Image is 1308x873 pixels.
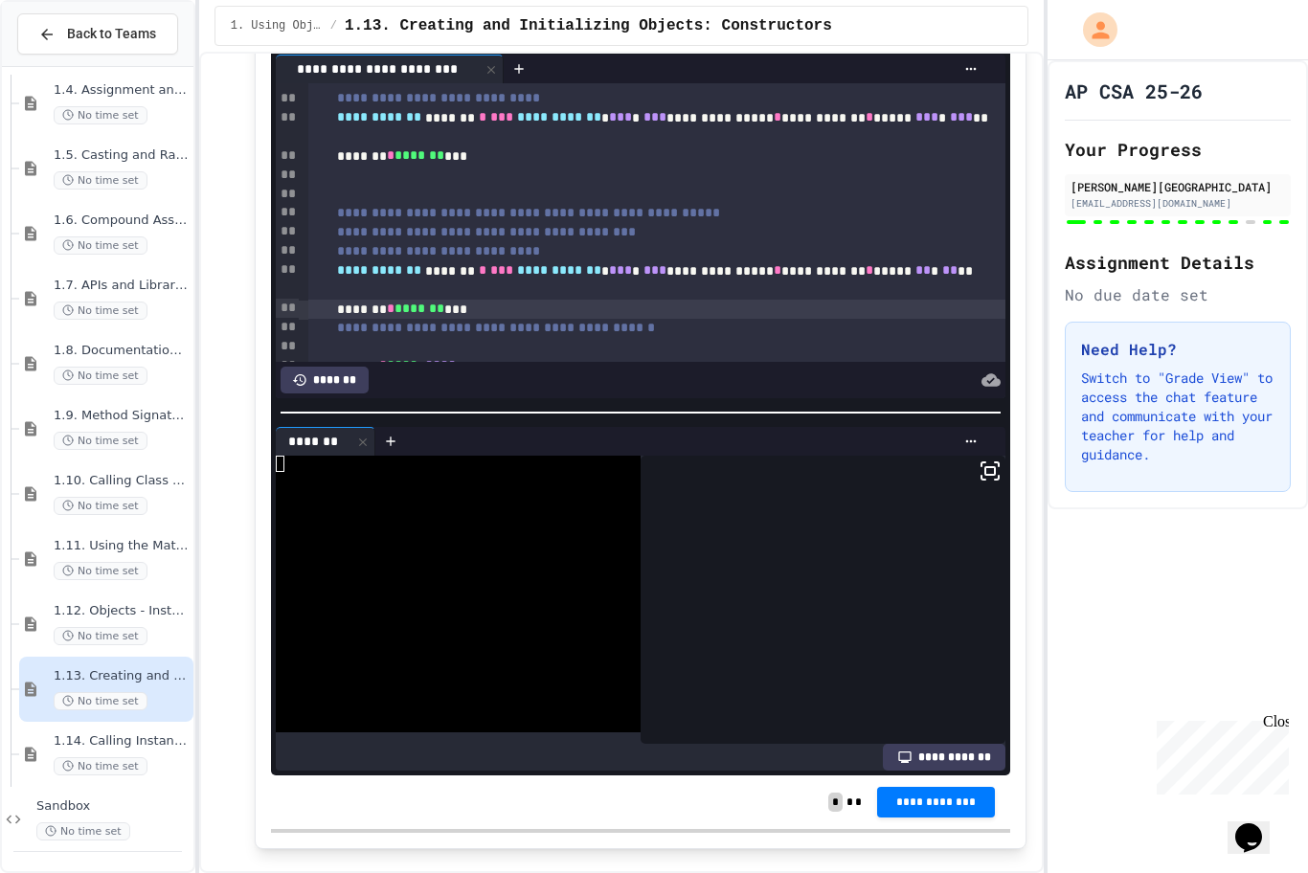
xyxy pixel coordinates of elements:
[54,538,190,554] span: 1.11. Using the Math Class
[36,798,190,815] span: Sandbox
[1081,369,1274,464] p: Switch to "Grade View" to access the chat feature and communicate with your teacher for help and ...
[54,668,190,684] span: 1.13. Creating and Initializing Objects: Constructors
[54,213,190,229] span: 1.6. Compound Assignment Operators
[1081,338,1274,361] h3: Need Help?
[54,343,190,359] span: 1.8. Documentation with Comments and Preconditions
[1065,249,1291,276] h2: Assignment Details
[345,14,832,37] span: 1.13. Creating and Initializing Objects: Constructors
[1065,283,1291,306] div: No due date set
[54,408,190,424] span: 1.9. Method Signatures
[54,147,190,164] span: 1.5. Casting and Ranges of Values
[1071,196,1285,211] div: [EMAIL_ADDRESS][DOMAIN_NAME]
[54,627,147,645] span: No time set
[1228,796,1289,854] iframe: chat widget
[54,302,147,320] span: No time set
[231,18,323,34] span: 1. Using Objects and Methods
[1065,136,1291,163] h2: Your Progress
[54,497,147,515] span: No time set
[54,106,147,124] span: No time set
[1063,8,1122,52] div: My Account
[54,278,190,294] span: 1.7. APIs and Libraries
[1065,78,1203,104] h1: AP CSA 25-26
[54,757,147,775] span: No time set
[54,473,190,489] span: 1.10. Calling Class Methods
[54,733,190,750] span: 1.14. Calling Instance Methods
[17,13,178,55] button: Back to Teams
[36,822,130,840] span: No time set
[54,562,147,580] span: No time set
[54,236,147,255] span: No time set
[54,82,190,99] span: 1.4. Assignment and Input
[1071,178,1285,195] div: [PERSON_NAME][GEOGRAPHIC_DATA]
[8,8,132,122] div: Chat with us now!Close
[330,18,337,34] span: /
[54,432,147,450] span: No time set
[54,603,190,619] span: 1.12. Objects - Instances of Classes
[54,367,147,385] span: No time set
[67,24,156,44] span: Back to Teams
[54,171,147,190] span: No time set
[54,692,147,710] span: No time set
[1149,713,1289,795] iframe: chat widget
